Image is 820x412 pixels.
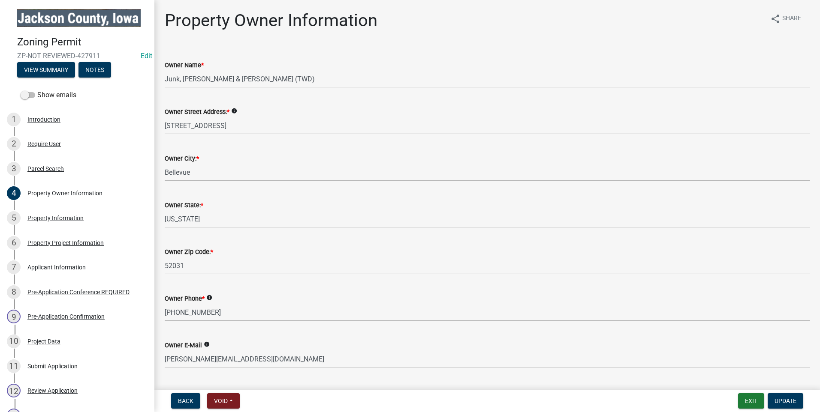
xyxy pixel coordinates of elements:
span: Share [782,14,801,24]
button: Exit [738,393,764,409]
div: Introduction [27,116,60,122]
label: Owner Zip Code: [165,249,213,255]
i: share [770,14,781,24]
div: 1 [7,113,21,126]
label: Show emails [21,90,76,100]
button: shareShare [763,10,808,27]
div: 11 [7,359,21,373]
span: Update [775,397,796,404]
div: 5 [7,211,21,225]
div: Applicant Information [27,264,86,270]
span: Void [214,397,228,404]
label: Owner Name [165,63,204,69]
div: Require User [27,141,61,147]
span: ZP-NOT REVIEWED-427911 [17,52,137,60]
i: info [231,108,237,114]
div: Parcel Search [27,166,64,172]
div: 7 [7,260,21,274]
div: 6 [7,236,21,250]
h4: Zoning Permit [17,36,148,48]
div: 2 [7,137,21,151]
div: Property Owner Information [27,190,102,196]
button: View Summary [17,62,75,78]
div: 8 [7,285,21,299]
label: Owner Street Address: [165,109,229,115]
div: Submit Application [27,363,78,369]
i: info [204,341,210,347]
div: 10 [7,334,21,348]
wm-modal-confirm: Summary [17,67,75,74]
div: Review Application [27,388,78,394]
div: Property Project Information [27,240,104,246]
h1: Property Owner Information [165,10,377,31]
label: Owner City: [165,156,199,162]
a: Edit [141,52,152,60]
div: 3 [7,162,21,176]
div: Project Data [27,338,60,344]
div: Pre-Application Confirmation [27,313,105,319]
i: info [206,295,212,301]
wm-modal-confirm: Edit Application Number [141,52,152,60]
div: Property Information [27,215,84,221]
button: Back [171,393,200,409]
div: 9 [7,310,21,323]
wm-modal-confirm: Notes [78,67,111,74]
label: Owner State: [165,203,203,209]
div: 4 [7,186,21,200]
span: Back [178,397,193,404]
button: Update [768,393,803,409]
button: Notes [78,62,111,78]
div: Pre-Application Conference REQUIRED [27,289,130,295]
img: Jackson County, Iowa [17,9,141,27]
button: Void [207,393,240,409]
div: 12 [7,384,21,397]
label: Owner E-Mail [165,343,202,349]
label: Owner Phone [165,296,205,302]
